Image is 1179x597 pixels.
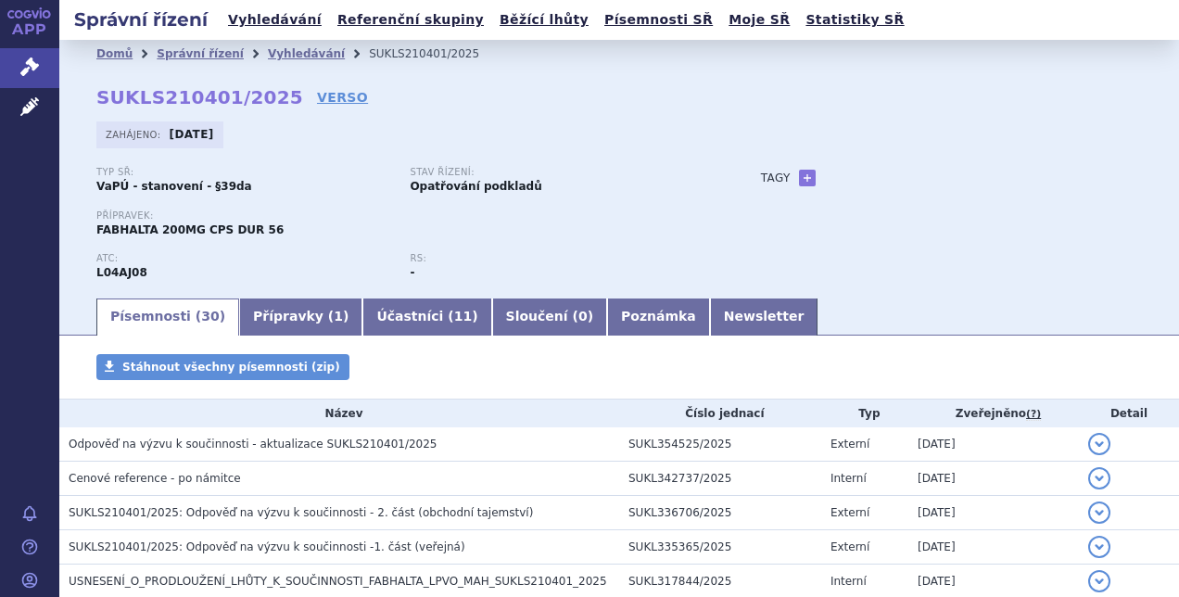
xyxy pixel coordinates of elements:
[1088,570,1110,592] button: detail
[362,298,491,336] a: Účastníci (11)
[170,128,214,141] strong: [DATE]
[908,530,1079,565] td: [DATE]
[799,170,816,186] a: +
[619,496,821,530] td: SUKL336706/2025
[69,438,437,451] span: Odpověď na výzvu k součinnosti - aktualizace SUKLS210401/2025
[201,309,219,324] span: 30
[908,400,1079,427] th: Zveřejněno
[369,40,503,68] li: SUKLS210401/2025
[908,427,1079,462] td: [DATE]
[239,298,362,336] a: Přípravky (1)
[410,180,541,193] strong: Opatřování podkladů
[96,298,239,336] a: Písemnosti (30)
[222,7,327,32] a: Vyhledávání
[1088,467,1110,489] button: detail
[830,575,867,588] span: Interní
[69,540,465,553] span: SUKLS210401/2025: Odpověď na výzvu k součinnosti -1. část (veřejná)
[69,472,241,485] span: Cenové reference - po námitce
[317,88,368,107] a: VERSO
[830,438,869,451] span: Externí
[157,47,244,60] a: Správní řízení
[69,506,533,519] span: SUKLS210401/2025: Odpověď na výzvu k součinnosti - 2. část (obchodní tajemství)
[1088,502,1110,524] button: detail
[334,309,343,324] span: 1
[96,167,391,178] p: Typ SŘ:
[106,127,164,142] span: Zahájeno:
[59,400,619,427] th: Název
[410,167,704,178] p: Stav řízení:
[96,223,284,236] span: FABHALTA 200MG CPS DUR 56
[96,253,391,264] p: ATC:
[821,400,908,427] th: Typ
[410,253,704,264] p: RS:
[830,506,869,519] span: Externí
[619,427,821,462] td: SUKL354525/2025
[59,6,222,32] h2: Správní řízení
[69,575,607,588] span: USNESENÍ_O_PRODLOUŽENÍ_LHŮTY_K_SOUČINNOSTI_FABHALTA_LPVO_MAH_SUKLS210401_2025
[492,298,607,336] a: Sloučení (0)
[1079,400,1179,427] th: Detail
[96,266,147,279] strong: IPTAKOPAN
[761,167,791,189] h3: Tagy
[494,7,594,32] a: Běžící lhůty
[908,462,1079,496] td: [DATE]
[1088,433,1110,455] button: detail
[599,7,718,32] a: Písemnosti SŘ
[96,47,133,60] a: Domů
[96,354,349,380] a: Stáhnout všechny písemnosti (zip)
[723,7,795,32] a: Moje SŘ
[96,210,724,222] p: Přípravek:
[800,7,909,32] a: Statistiky SŘ
[710,298,818,336] a: Newsletter
[268,47,345,60] a: Vyhledávání
[96,86,303,108] strong: SUKLS210401/2025
[578,309,588,324] span: 0
[619,400,821,427] th: Číslo jednací
[619,530,821,565] td: SUKL335365/2025
[830,472,867,485] span: Interní
[96,180,252,193] strong: VaPÚ - stanovení - §39da
[908,496,1079,530] td: [DATE]
[454,309,472,324] span: 11
[1026,408,1041,421] abbr: (?)
[830,540,869,553] span: Externí
[410,266,414,279] strong: -
[122,361,340,374] span: Stáhnout všechny písemnosti (zip)
[332,7,489,32] a: Referenční skupiny
[619,462,821,496] td: SUKL342737/2025
[607,298,710,336] a: Poznámka
[1088,536,1110,558] button: detail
